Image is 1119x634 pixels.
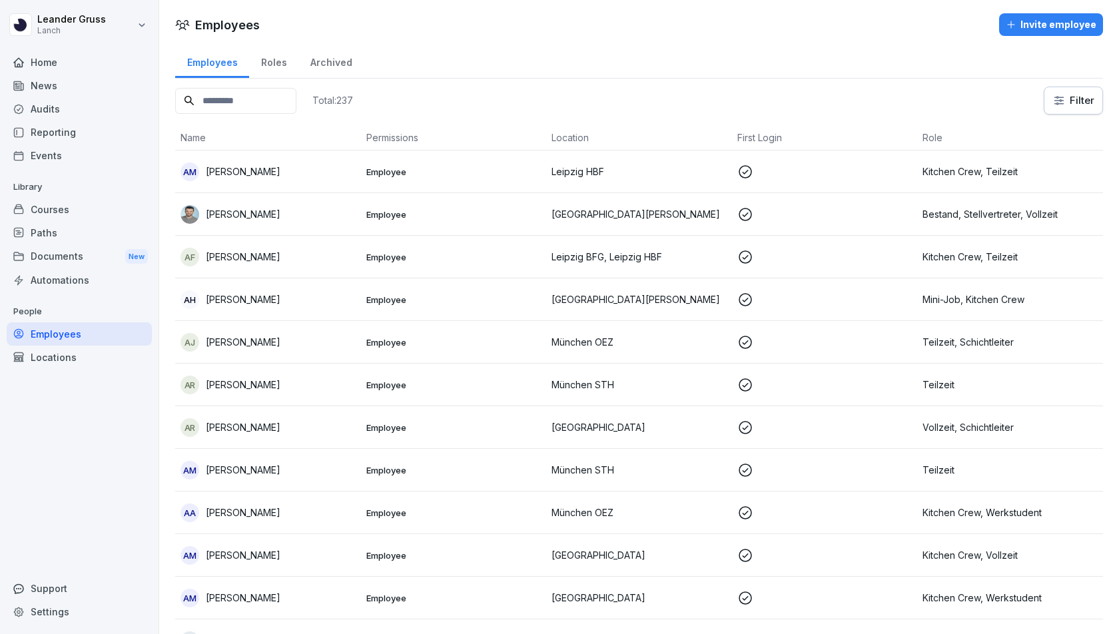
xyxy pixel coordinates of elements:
div: New [125,249,148,264]
p: Total: 237 [312,94,353,107]
p: Employee [366,422,542,434]
p: Kitchen Crew, Teilzeit [923,164,1098,178]
div: AR [181,376,199,394]
p: Employee [366,336,542,348]
a: Employees [175,44,249,78]
p: People [7,301,152,322]
div: AM [181,589,199,607]
a: Employees [7,322,152,346]
p: Employee [366,549,542,561]
p: Kitchen Crew, Werkstudent [923,591,1098,605]
p: [GEOGRAPHIC_DATA] [552,548,727,562]
th: Permissions [361,125,547,151]
p: Teilzeit [923,378,1098,392]
p: Teilzeit, Schichtleiter [923,335,1098,349]
p: [PERSON_NAME] [206,292,280,306]
p: Employee [366,251,542,263]
div: AJ [181,333,199,352]
div: Invite employee [1006,17,1096,32]
a: Events [7,144,152,167]
div: Support [7,577,152,600]
a: Automations [7,268,152,292]
div: AM [181,546,199,565]
th: Role [917,125,1103,151]
p: Employee [366,464,542,476]
th: Name [175,125,361,151]
a: Paths [7,221,152,244]
div: Settings [7,600,152,623]
p: Employee [366,507,542,519]
p: [PERSON_NAME] [206,335,280,349]
p: Bestand, Stellvertreter, Vollzeit [923,207,1098,221]
p: Teilzeit [923,463,1098,477]
p: Leipzig HBF [552,164,727,178]
p: [GEOGRAPHIC_DATA] [552,420,727,434]
p: [PERSON_NAME] [206,548,280,562]
p: Employee [366,294,542,306]
a: Audits [7,97,152,121]
p: [GEOGRAPHIC_DATA] [552,591,727,605]
p: [PERSON_NAME] [206,164,280,178]
div: Documents [7,244,152,269]
p: [GEOGRAPHIC_DATA][PERSON_NAME] [552,292,727,306]
p: Employee [366,166,542,178]
a: Roles [249,44,298,78]
p: Mini-Job, Kitchen Crew [923,292,1098,306]
p: Library [7,176,152,198]
p: München STH [552,463,727,477]
p: [PERSON_NAME] [206,378,280,392]
p: München OEZ [552,505,727,519]
button: Invite employee [999,13,1103,36]
p: Lanch [37,26,106,35]
a: Locations [7,346,152,369]
p: [PERSON_NAME] [206,207,280,221]
a: Archived [298,44,364,78]
a: DocumentsNew [7,244,152,269]
p: München OEZ [552,335,727,349]
a: Reporting [7,121,152,144]
p: [PERSON_NAME] [206,591,280,605]
p: [PERSON_NAME] [206,463,280,477]
th: Location [546,125,732,151]
img: cp97czd9e13kg1ytt0id7140.png [181,205,199,224]
p: München STH [552,378,727,392]
div: AA [181,503,199,522]
a: Courses [7,198,152,221]
p: Employee [366,208,542,220]
p: Kitchen Crew, Werkstudent [923,505,1098,519]
p: Kitchen Crew, Teilzeit [923,250,1098,264]
p: Employee [366,592,542,604]
p: [PERSON_NAME] [206,420,280,434]
div: AF [181,248,199,266]
button: Filter [1044,87,1102,114]
p: Vollzeit, Schichtleiter [923,420,1098,434]
p: [GEOGRAPHIC_DATA][PERSON_NAME] [552,207,727,221]
p: Employee [366,379,542,391]
div: AR [181,418,199,437]
a: News [7,74,152,97]
div: AM [181,461,199,479]
p: Leipzig BFG, Leipzig HBF [552,250,727,264]
div: Filter [1052,94,1094,107]
p: [PERSON_NAME] [206,505,280,519]
p: [PERSON_NAME] [206,250,280,264]
th: First Login [732,125,918,151]
h1: Employees [195,16,260,34]
p: Kitchen Crew, Vollzeit [923,548,1098,562]
a: Home [7,51,152,74]
div: AH [181,290,199,309]
div: AM [181,162,199,181]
